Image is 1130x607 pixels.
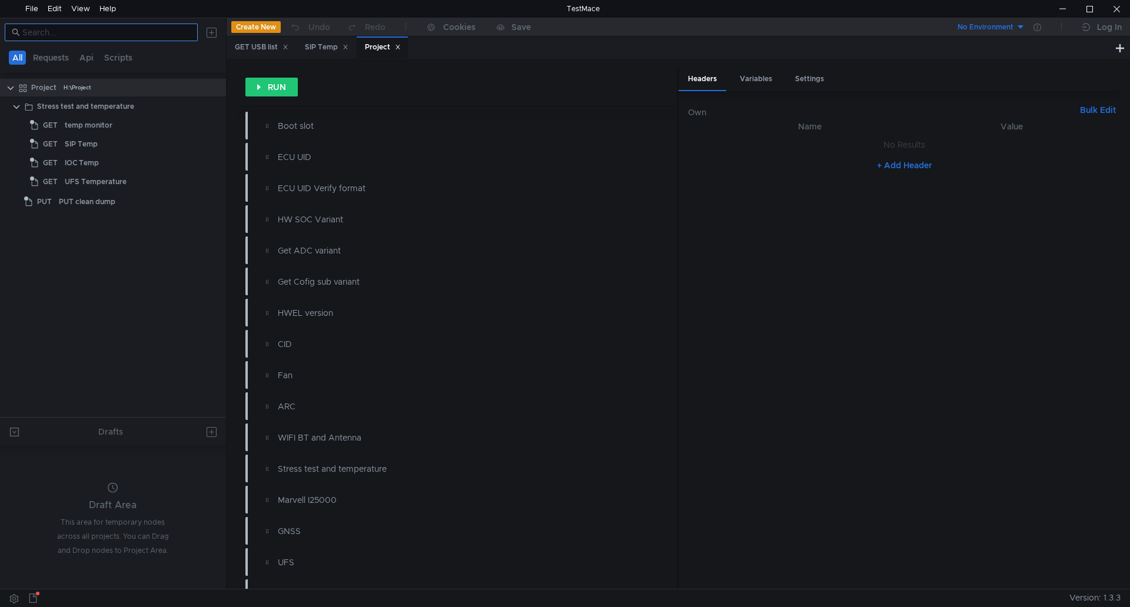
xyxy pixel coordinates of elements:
div: ECU UID Verify format [278,182,578,195]
div: ARC [278,400,578,413]
h6: Own [688,105,1075,119]
button: Api [76,51,97,65]
div: WIFI BT and Antenna [278,431,578,444]
div: HWEL version [278,306,578,319]
div: GNSS [278,525,578,538]
button: Redo [338,18,394,36]
div: Cookies [443,20,476,34]
div: GET USB list [235,41,288,54]
div: Log In [1097,20,1122,34]
div: Variables [730,68,782,90]
div: Marvell I25000 [278,493,578,506]
div: Project [31,79,56,96]
div: Get ADC variant [278,244,578,257]
span: GET [43,135,58,153]
div: UFS [278,556,578,569]
th: Value [913,119,1111,134]
div: Boot slot [278,119,578,132]
div: ECU UID [278,151,578,164]
div: Get Cofig sub variant [278,275,578,288]
div: UFS Temperature [65,173,127,191]
div: SIP Temp [305,41,348,54]
div: Settings [786,68,833,90]
div: PUT clean dump [59,193,115,211]
div: No Environment [958,22,1013,33]
div: Fan [278,369,578,382]
span: GET [43,154,58,172]
div: HW SOC Variant [278,213,578,226]
button: Undo [281,18,338,36]
input: Search... [22,26,191,39]
span: PUT [37,193,52,211]
div: IOC Temp [65,154,99,172]
button: All [9,51,26,65]
button: No Environment [943,18,1025,36]
span: GET [43,116,58,134]
span: Version: 1.3.3 [1069,589,1121,606]
th: Name [707,119,913,134]
button: Create New [231,21,281,33]
div: Save [511,23,531,31]
div: SIP Temp [65,135,98,153]
div: temp monitor [65,116,112,134]
div: Undo [308,20,330,34]
button: Requests [29,51,72,65]
button: Scripts [101,51,136,65]
span: GET [43,173,58,191]
nz-embed-empty: No Results [883,139,925,150]
div: Stress test and temperature [278,462,578,475]
div: Stress test and temperature [37,98,134,115]
div: Project [365,41,401,54]
div: USB [278,587,578,600]
button: + Add Header [872,158,937,172]
div: Redo [365,20,385,34]
div: Drafts [98,425,123,439]
div: Headers [679,68,726,91]
div: CID [278,338,578,351]
button: Bulk Edit [1075,103,1121,117]
button: RUN [245,78,298,96]
div: H:\Project [64,79,91,96]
